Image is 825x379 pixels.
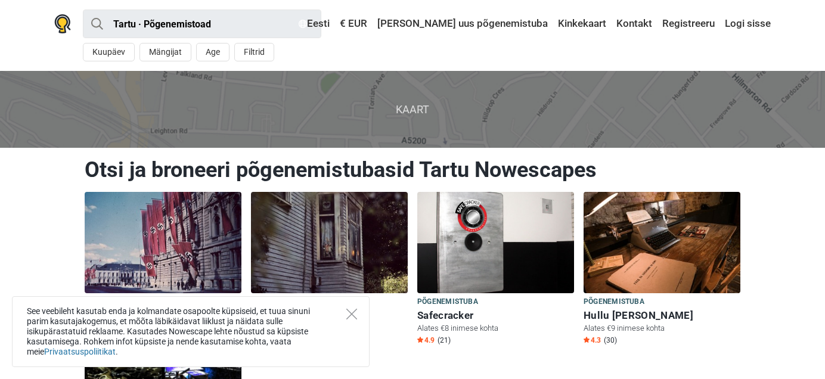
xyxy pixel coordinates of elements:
a: Privaatsuspoliitikat [44,347,116,356]
a: Hullu Kelder Põgenemistuba Hullu [PERSON_NAME] Alates €9 inimese kohta Star4.3 (30) [584,192,740,347]
span: Põgenemistuba [584,296,644,309]
span: (30) [604,335,617,345]
img: Peldik [251,192,408,293]
span: 4.9 [417,335,435,345]
a: € EUR [337,13,370,35]
span: 4.3 [584,335,601,345]
a: [PERSON_NAME] uus põgenemistuba [374,13,551,35]
input: proovi “Tallinn” [83,10,321,38]
p: Alates €8 inimese kohta [417,323,574,334]
a: Registreeru [659,13,718,35]
img: Star [584,337,590,343]
img: Eesti [299,20,307,28]
a: Logi sisse [722,13,771,35]
span: (21) [438,335,451,345]
h1: Otsi ja broneeri põgenemistubasid Tartu Nowescapes [85,157,740,183]
img: Star [417,337,423,343]
a: Eesti [296,13,333,35]
a: Peldik Põgenemistuba Peldik Alates €9 inimese kohta Star5.0 (28) [251,192,408,347]
div: See veebileht kasutab enda ja kolmandate osapoolte küpsiseid, et tuua sinuni parim kasutajakogemu... [12,296,370,367]
button: Kuupäev [83,43,135,61]
button: Age [196,43,229,61]
button: Filtrid [234,43,274,61]
a: Safecracker Põgenemistuba Safecracker Alates €8 inimese kohta Star4.9 (21) [417,192,574,347]
a: Kinkekaart [555,13,609,35]
a: Kontakt [613,13,655,35]
span: Põgenemistuba [251,296,312,309]
img: Nowescape logo [54,14,71,33]
span: Põgenemistuba [85,296,145,309]
p: Alates €9 inimese kohta [584,323,740,334]
span: Põgenemistuba [417,296,478,309]
img: Natside Salapunker [85,192,241,293]
button: Close [346,309,357,319]
button: Mängijat [139,43,191,61]
img: Hullu Kelder [584,192,740,293]
h6: Safecracker [417,309,574,322]
img: Safecracker [417,192,574,293]
a: Natside Salapunker Põgenemistuba Natside Salapunker Alates €9 inimese kohta Star5.0 (21) [85,192,241,347]
h6: Hullu [PERSON_NAME] [584,309,740,322]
